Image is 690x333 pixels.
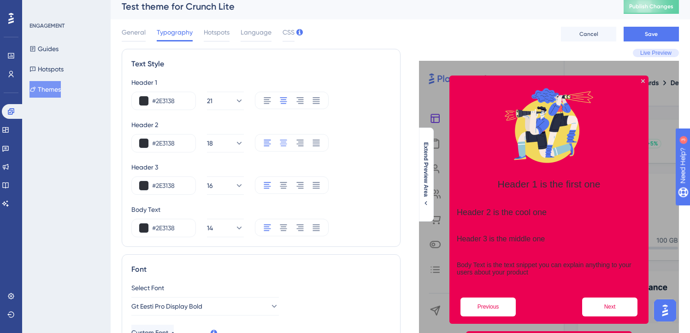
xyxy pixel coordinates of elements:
div: Select Font [131,282,391,293]
button: 14 [207,219,244,237]
span: Cancel [579,30,598,38]
p: Body Text is the text snippet you can explain anything to your users about your product [457,261,641,276]
span: Hotspots [204,27,230,38]
span: 18 [207,138,213,149]
div: Body Text [131,204,391,215]
span: 16 [207,180,213,191]
div: Text Style [131,58,391,70]
span: General [122,27,146,38]
span: 21 [207,95,212,106]
iframe: UserGuiding AI Assistant Launcher [651,297,679,324]
div: Header 2 [131,119,391,130]
button: 21 [207,92,244,110]
div: 3 [64,5,67,12]
button: Guides [29,41,59,57]
h1: Header 1 is the first one [457,179,641,190]
button: 18 [207,134,244,152]
span: 14 [207,222,213,234]
span: CSS [283,27,295,38]
div: Font [131,264,391,275]
span: Typography [157,27,193,38]
h3: Header 3 is the middle one [457,235,641,243]
div: Close Preview [641,79,645,83]
span: Publish Changes [629,3,673,10]
span: Gt Eesti Pro Display Bold [131,301,202,312]
button: Save [624,27,679,41]
button: Themes [29,81,61,98]
span: Extend Preview Area [422,142,430,197]
span: Save [645,30,658,38]
button: 16 [207,176,244,195]
div: Header 1 [131,77,391,88]
div: ENGAGEMENT [29,22,65,29]
button: Next [582,298,637,316]
span: Live Preview [640,49,672,57]
button: Gt Eesti Pro Display Bold [131,297,279,315]
h2: Header 2 is the cool one [457,208,641,217]
span: Need Help? [22,2,58,13]
button: Previous [460,298,516,316]
button: Hotspots [29,61,64,77]
span: Language [241,27,271,38]
button: Extend Preview Area [419,142,433,207]
div: Header 3 [131,162,391,173]
img: Modal Media [503,79,595,171]
button: Cancel [561,27,616,41]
